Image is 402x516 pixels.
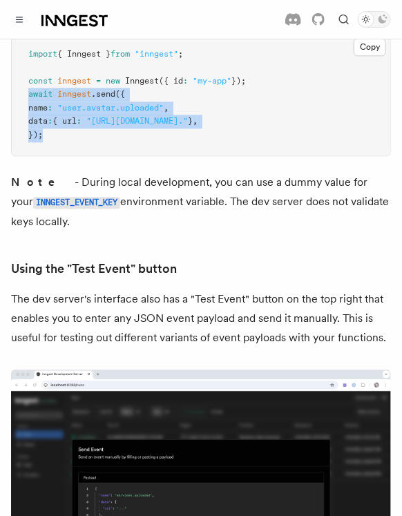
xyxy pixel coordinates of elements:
span: ; [178,49,183,59]
strong: Note [11,175,75,189]
span: const [28,76,52,86]
span: Inngest [125,76,159,86]
button: Toggle navigation [11,11,28,28]
span: ({ id [159,76,183,86]
span: }); [231,76,246,86]
span: = [96,76,101,86]
span: from [111,49,130,59]
span: new [106,76,120,86]
span: , [193,116,198,126]
span: data [28,116,48,126]
a: Using the "Test Event" button [11,259,177,278]
span: { Inngest } [57,49,111,59]
span: : [48,116,52,126]
span: "user.avatar.uploaded" [57,103,164,113]
button: Find something... [336,11,352,28]
span: name [28,103,48,113]
span: } [188,116,193,126]
span: .send [91,89,115,99]
span: { url [52,116,77,126]
button: Copy [354,38,386,56]
code: INNGEST_EVENT_KEY [33,197,120,209]
span: "[URL][DOMAIN_NAME]." [86,116,188,126]
a: INNGEST_EVENT_KEY [33,195,120,208]
span: : [183,76,188,86]
span: : [48,103,52,113]
p: - During local development, you can use a dummy value for your environment variable. The dev serv... [11,173,391,231]
span: "my-app" [193,76,231,86]
span: "inngest" [135,49,178,59]
button: Toggle dark mode [358,11,391,28]
span: }); [28,130,43,140]
p: The dev server's interface also has a "Test Event" button on the top right that enables you to en... [11,289,391,347]
span: ({ [115,89,125,99]
span: await [28,89,52,99]
span: inngest [57,76,91,86]
span: inngest [57,89,91,99]
span: , [164,103,169,113]
span: import [28,49,57,59]
span: : [77,116,82,126]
